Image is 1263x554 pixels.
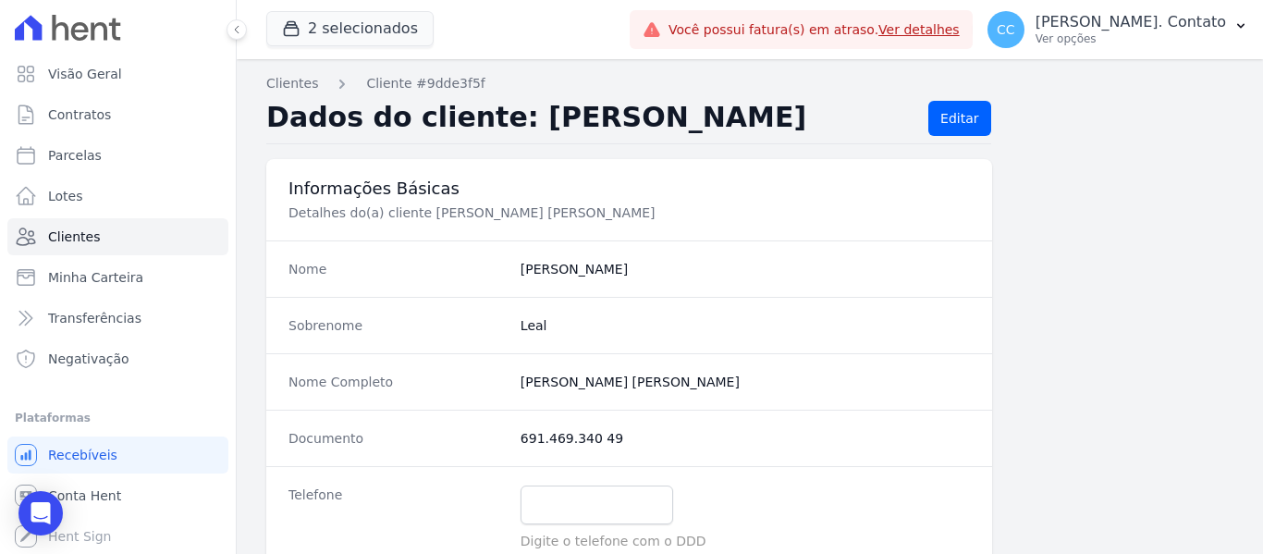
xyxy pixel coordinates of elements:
[48,228,100,246] span: Clientes
[521,373,970,391] dd: [PERSON_NAME] [PERSON_NAME]
[7,55,228,92] a: Visão Geral
[266,74,1233,93] nav: Breadcrumb
[878,22,960,37] a: Ver detalhes
[997,23,1015,36] span: CC
[7,137,228,174] a: Parcelas
[7,340,228,377] a: Negativação
[7,477,228,514] a: Conta Hent
[48,309,141,327] span: Transferências
[288,429,506,448] dt: Documento
[1036,31,1226,46] p: Ver opções
[366,74,484,93] a: Cliente #9dde3f5f
[48,486,121,505] span: Conta Hent
[521,316,970,335] dd: Leal
[48,350,129,368] span: Negativação
[266,74,318,93] a: Clientes
[48,146,102,165] span: Parcelas
[521,429,970,448] dd: 691.469.340 49
[668,20,960,40] span: Você possui fatura(s) em atraso.
[7,96,228,133] a: Contratos
[521,260,970,278] dd: [PERSON_NAME]
[521,532,970,550] p: Digite o telefone com o DDD
[288,373,506,391] dt: Nome Completo
[7,300,228,337] a: Transferências
[48,268,143,287] span: Minha Carteira
[288,486,506,550] dt: Telefone
[1036,13,1226,31] p: [PERSON_NAME]. Contato
[48,187,83,205] span: Lotes
[288,178,970,200] h3: Informações Básicas
[288,203,910,222] p: Detalhes do(a) cliente [PERSON_NAME] [PERSON_NAME]
[288,316,506,335] dt: Sobrenome
[7,437,228,474] a: Recebíveis
[48,105,111,124] span: Contratos
[288,260,506,278] dt: Nome
[48,446,117,464] span: Recebíveis
[7,178,228,215] a: Lotes
[266,11,434,46] button: 2 selecionados
[18,491,63,536] div: Open Intercom Messenger
[266,101,914,136] h2: Dados do cliente: [PERSON_NAME]
[48,65,122,83] span: Visão Geral
[928,101,990,136] a: Editar
[973,4,1263,55] button: CC [PERSON_NAME]. Contato Ver opções
[7,218,228,255] a: Clientes
[15,407,221,429] div: Plataformas
[7,259,228,296] a: Minha Carteira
